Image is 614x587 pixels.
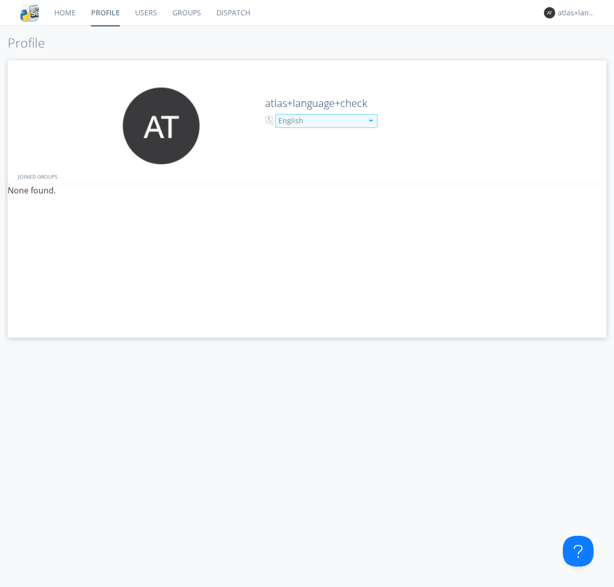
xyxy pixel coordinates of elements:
h2: atlas+language+check [265,98,549,109]
img: 373638.png [123,88,200,164]
img: In groups with Translation enabled, your messages will be automatically translated to and from th... [265,114,275,126]
div: English [278,116,363,126]
p: None found. [8,184,606,198]
h1: Profile [8,36,606,50]
div: JOINED GROUPS [15,169,604,184]
img: caret-down-sm.svg [369,120,373,122]
img: cddb5a64eb264b2086981ab96f4c1ba7 [20,4,39,22]
img: 373638.png [544,7,555,18]
iframe: Toggle Customer Support [563,536,594,567]
div: atlas+language+check [558,8,596,18]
